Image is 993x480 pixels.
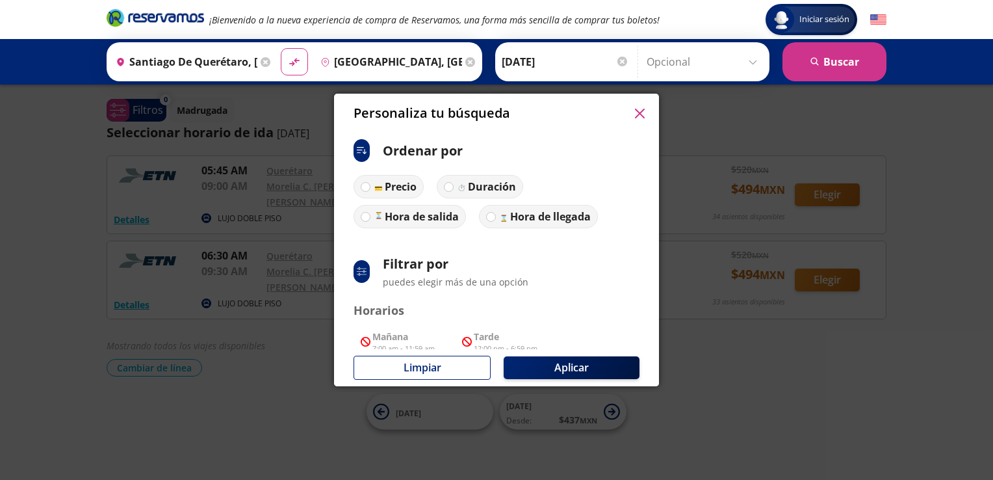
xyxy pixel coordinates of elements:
a: Brand Logo [107,8,204,31]
button: Aplicar [504,356,639,379]
p: Hora de llegada [510,209,591,224]
button: Buscar [782,42,886,81]
p: Horarios [354,302,639,319]
p: Filtrar por [383,254,528,274]
p: Tarde [474,330,537,343]
button: Tarde12:00 pm - 6:59 pm [455,326,545,358]
i: Brand Logo [107,8,204,27]
p: Mañana [372,330,435,343]
em: ¡Bienvenido a la nueva experiencia de compra de Reservamos, una forma más sencilla de comprar tus... [209,14,660,26]
input: Opcional [647,46,763,78]
button: Limpiar [354,356,491,380]
p: 7:00 am - 11:59 am [372,343,435,354]
button: Mañana7:00 am - 11:59 am [354,326,442,358]
button: English [870,12,886,28]
p: Ordenar por [383,141,463,161]
input: Buscar Origen [110,46,257,78]
input: Elegir Fecha [502,46,629,78]
p: puedes elegir más de una opción [383,275,528,289]
p: Precio [385,179,417,194]
p: Hora de salida [385,209,459,224]
span: Iniciar sesión [794,13,855,26]
p: 12:00 pm - 6:59 pm [474,343,537,354]
p: Personaliza tu búsqueda [354,103,510,123]
input: Buscar Destino [315,46,462,78]
p: Duración [468,179,516,194]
